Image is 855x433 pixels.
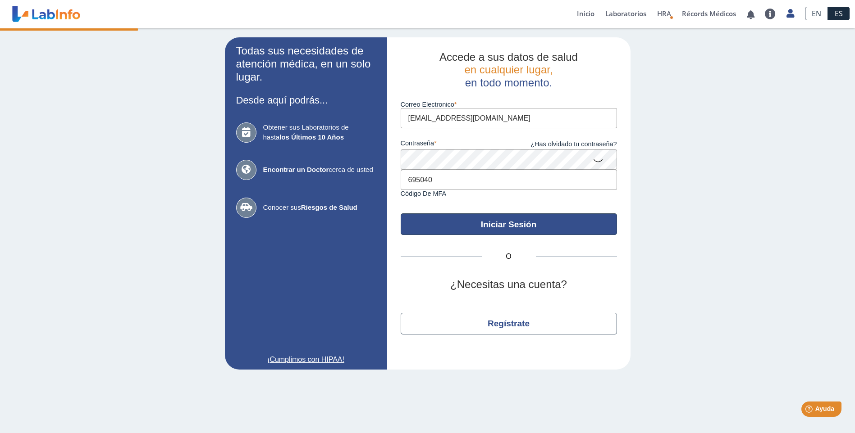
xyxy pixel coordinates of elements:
span: O [482,251,536,262]
a: ¡Cumplimos con HIPAA! [236,354,376,365]
h3: Desde aquí podrás... [236,95,376,106]
a: ES [828,7,850,20]
b: Riesgos de Salud [301,203,357,211]
label: Correo Electronico [401,101,617,108]
a: ¿Has olvidado tu contraseña? [509,140,617,149]
h2: Todas sus necesidades de atención médica, en un solo lugar. [236,45,376,83]
span: Accede a sus datos de salud [439,51,578,63]
label: contraseña [401,140,509,149]
b: Encontrar un Doctor [263,166,329,173]
span: Obtener sus Laboratorios de hasta [263,122,376,143]
button: Iniciar Sesión [401,213,617,235]
label: Código de MFA [401,190,617,197]
span: en cualquier lugar, [464,63,553,76]
span: HRA [657,9,671,18]
button: Regístrate [401,313,617,334]
h2: ¿Necesitas una cuenta? [401,278,617,291]
iframe: Help widget launcher [775,398,845,423]
span: en todo momento. [465,77,552,89]
b: los Últimos 10 Años [279,133,344,141]
a: EN [805,7,828,20]
span: Conocer sus [263,203,376,213]
span: cerca de usted [263,165,376,175]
